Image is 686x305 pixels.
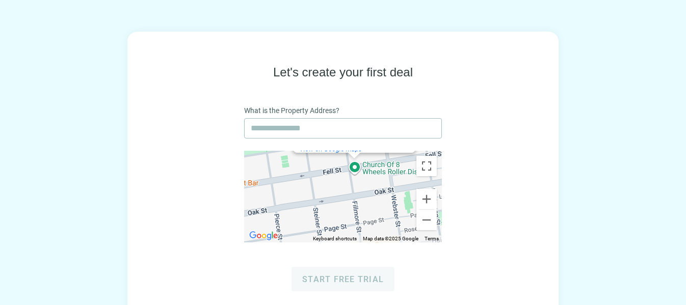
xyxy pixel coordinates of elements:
a: Open this area in Google Maps (opens a new window) [247,229,280,242]
button: Zoom in [416,189,437,209]
button: Start free trial [292,267,394,291]
img: Google [247,229,280,242]
button: Keyboard shortcuts [313,235,357,242]
h1: Let's create your first deal [273,64,413,80]
button: Toggle fullscreen view [416,156,437,176]
a: Terms (opens in new tab) [425,236,439,241]
span: Map data ©2025 Google [363,236,418,241]
span: What is the Property Address? [244,105,339,116]
button: Zoom out [416,210,437,230]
